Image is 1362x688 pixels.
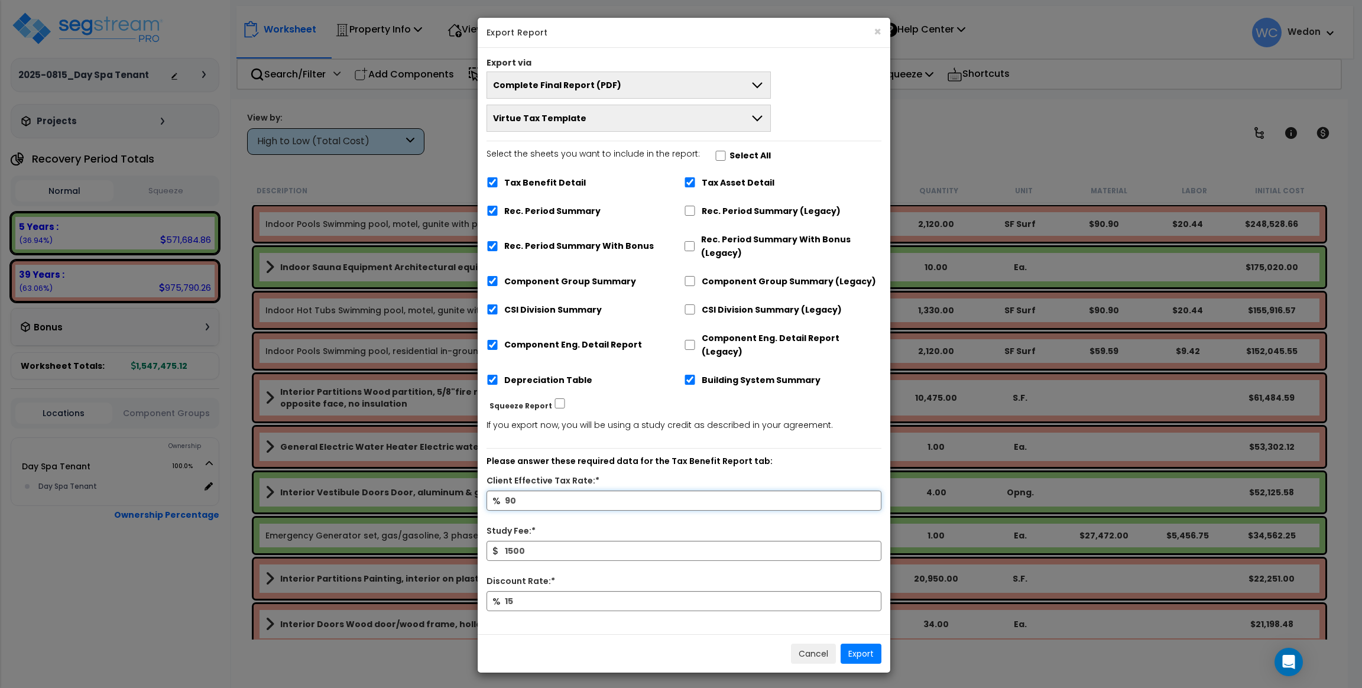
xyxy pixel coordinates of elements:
[504,374,592,387] label: Depreciation Table
[504,205,601,218] label: Rec. Period Summary
[487,524,536,538] label: Study Fee:*
[487,57,531,69] label: Export via
[487,147,700,161] p: Select the sheets you want to include in the report:
[702,303,842,317] label: CSI Division Summary (Legacy)
[487,575,555,588] label: Discount Rate:*
[492,544,499,557] span: $
[504,239,654,253] label: Rec. Period Summary With Bonus
[487,72,771,99] button: Complete Final Report (PDF)
[493,112,586,124] span: Virtue Tax Template
[487,27,881,38] h5: Export Report
[702,374,821,387] label: Building System Summary
[1275,648,1303,676] div: Open Intercom Messenger
[504,338,642,352] label: Component Eng. Detail Report
[702,275,876,288] label: Component Group Summary (Legacy)
[487,105,771,132] button: Virtue Tax Template
[791,644,836,664] button: Cancel
[701,233,881,260] label: Rec. Period Summary With Bonus (Legacy)
[493,79,621,91] span: Complete Final Report (PDF)
[489,399,552,413] label: Squeeze Report
[487,474,599,488] label: Client Effective Tax Rate:*
[729,149,771,163] label: Select All
[715,151,727,161] input: Select the sheets you want to include in the report:Select All
[504,176,586,190] label: Tax Benefit Detail
[841,644,881,664] button: Export
[492,594,501,608] span: %
[874,25,881,38] button: ×
[504,275,636,288] label: Component Group Summary
[504,303,602,317] label: CSI Division Summary
[487,418,881,433] p: If you export now, you will be using a study credit as described in your agreement.
[487,455,881,469] p: Please answer these required data for the Tax Benefit Report tab:
[702,332,881,359] label: Component Eng. Detail Report (Legacy)
[492,494,501,507] span: %
[702,176,774,190] label: Tax Asset Detail
[702,205,841,218] label: Rec. Period Summary (Legacy)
